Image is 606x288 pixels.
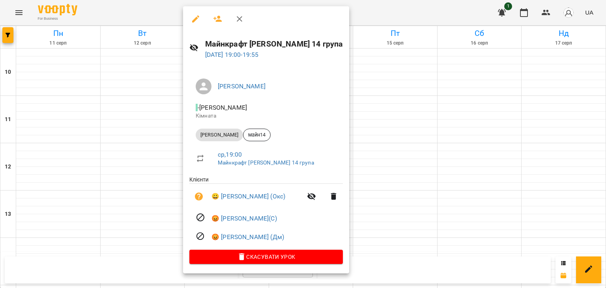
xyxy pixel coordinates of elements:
span: - [PERSON_NAME] [196,104,249,111]
span: майн14 [243,131,270,138]
button: Скасувати Урок [189,250,343,264]
a: [DATE] 19:00-19:55 [205,51,259,58]
a: 😡 [PERSON_NAME] (Дм) [211,232,284,242]
span: [PERSON_NAME] [196,131,243,138]
button: Візит ще не сплачено. Додати оплату? [189,187,208,206]
p: Кімната [196,112,337,120]
svg: Візит скасовано [196,213,205,222]
span: Скасувати Урок [196,252,337,262]
a: 😀 [PERSON_NAME] (Окс) [211,192,285,201]
svg: Візит скасовано [196,232,205,241]
h6: Майнкрафт [PERSON_NAME] 14 група [205,38,343,50]
ul: Клієнти [189,176,343,250]
a: ср , 19:00 [218,151,242,158]
a: Майнкрафт [PERSON_NAME] 14 група [218,159,314,166]
a: [PERSON_NAME] [218,82,266,90]
a: 😡 [PERSON_NAME](С) [211,214,277,223]
div: майн14 [243,129,271,141]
